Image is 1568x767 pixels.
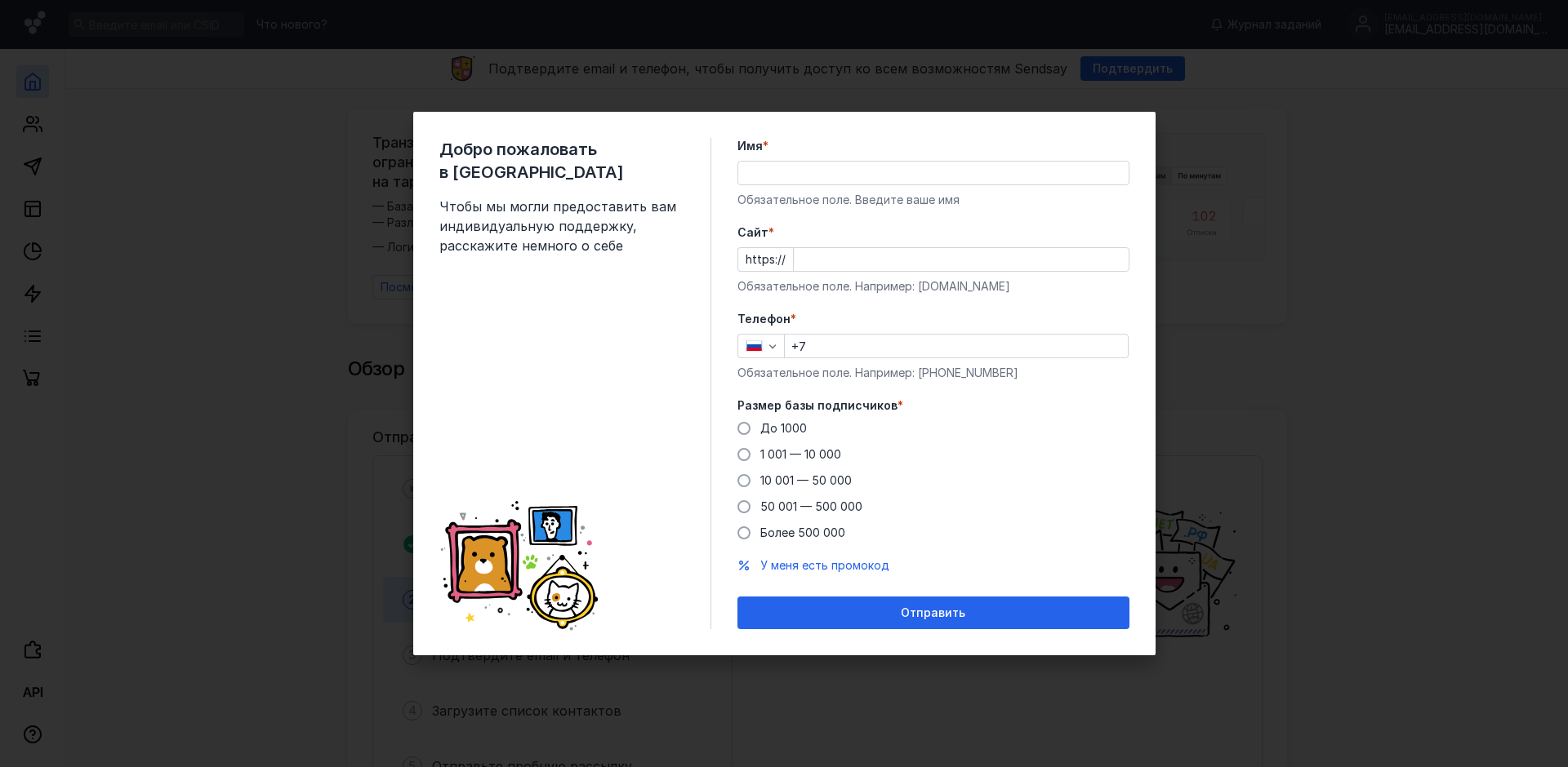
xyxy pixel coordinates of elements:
[760,558,889,572] span: У меня есть промокод
[760,473,852,487] span: 10 001 — 50 000
[760,525,845,539] span: Более 500 000
[737,596,1129,629] button: Отправить
[737,278,1129,295] div: Обязательное поле. Например: [DOMAIN_NAME]
[901,606,965,620] span: Отправить
[760,557,889,574] button: У меня есть промокод
[737,192,1129,208] div: Обязательное поле. Введите ваше имя
[760,421,807,435] span: До 1000
[439,138,684,184] span: Добро пожаловать в [GEOGRAPHIC_DATA]
[760,499,862,513] span: 50 001 — 500 000
[737,224,768,241] span: Cайт
[737,365,1129,381] div: Обязательное поле. Например: [PHONE_NUMBER]
[737,397,898,414] span: Размер базы подписчиков
[737,311,791,327] span: Телефон
[439,197,684,255] span: Чтобы мы могли предоставить вам индивидуальную поддержку, расскажите немного о себе
[737,138,763,154] span: Имя
[760,447,841,461] span: 1 001 — 10 000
